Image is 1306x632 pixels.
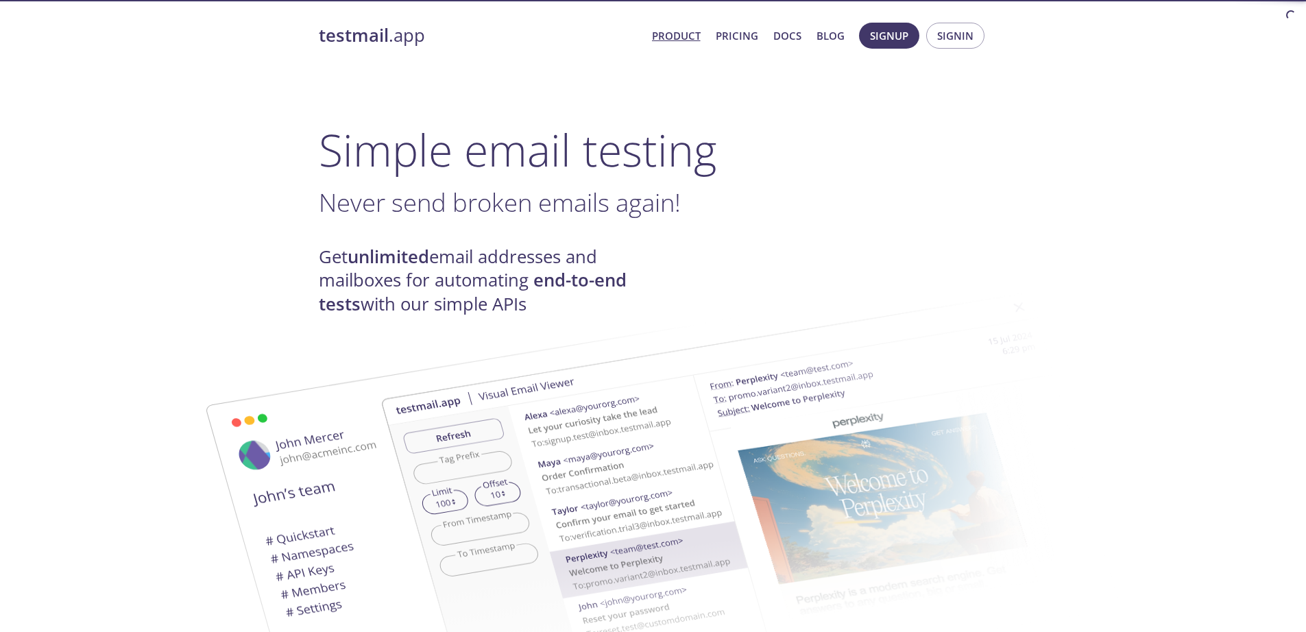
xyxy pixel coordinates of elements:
a: Docs [773,27,801,45]
strong: unlimited [348,245,429,269]
a: Blog [817,27,845,45]
h1: Simple email testing [319,123,988,176]
a: testmail.app [319,24,641,47]
a: Pricing [716,27,758,45]
button: Signin [926,23,984,49]
strong: testmail [319,23,389,47]
h4: Get email addresses and mailboxes for automating with our simple APIs [319,245,653,316]
span: Never send broken emails again! [319,185,681,219]
strong: end-to-end tests [319,268,627,315]
span: Signup [870,27,908,45]
button: Signup [859,23,919,49]
span: Signin [937,27,974,45]
a: Product [652,27,701,45]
